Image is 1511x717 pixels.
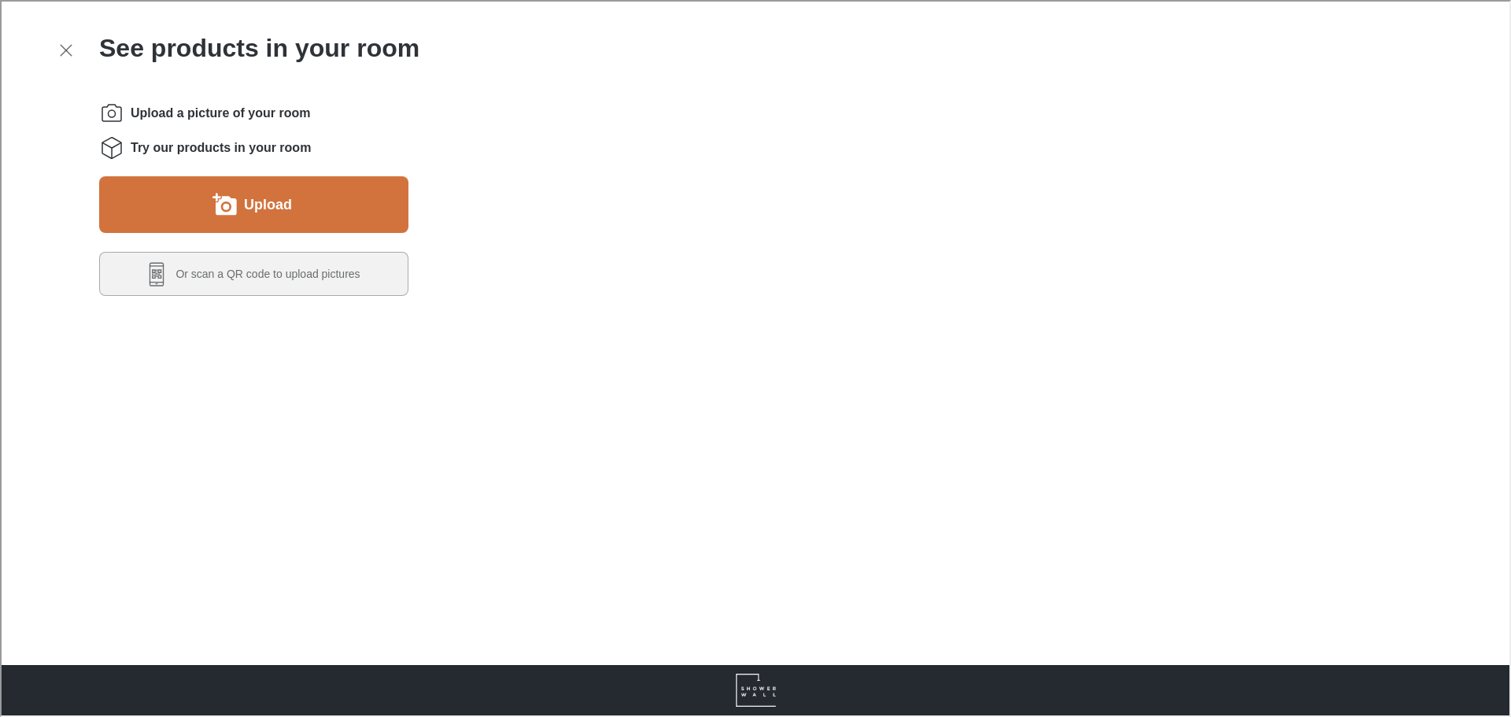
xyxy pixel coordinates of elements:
a: Visit Showerwall homepage [691,672,817,705]
ol: Instructions [98,99,407,159]
span: Try our products in your room [129,138,309,155]
span: Upload a picture of your room [129,103,308,120]
label: Upload [242,190,290,216]
button: Upload a picture of your room [98,175,407,231]
button: Scan a QR code to upload pictures [98,250,407,294]
button: Exit visualizer [50,35,79,63]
